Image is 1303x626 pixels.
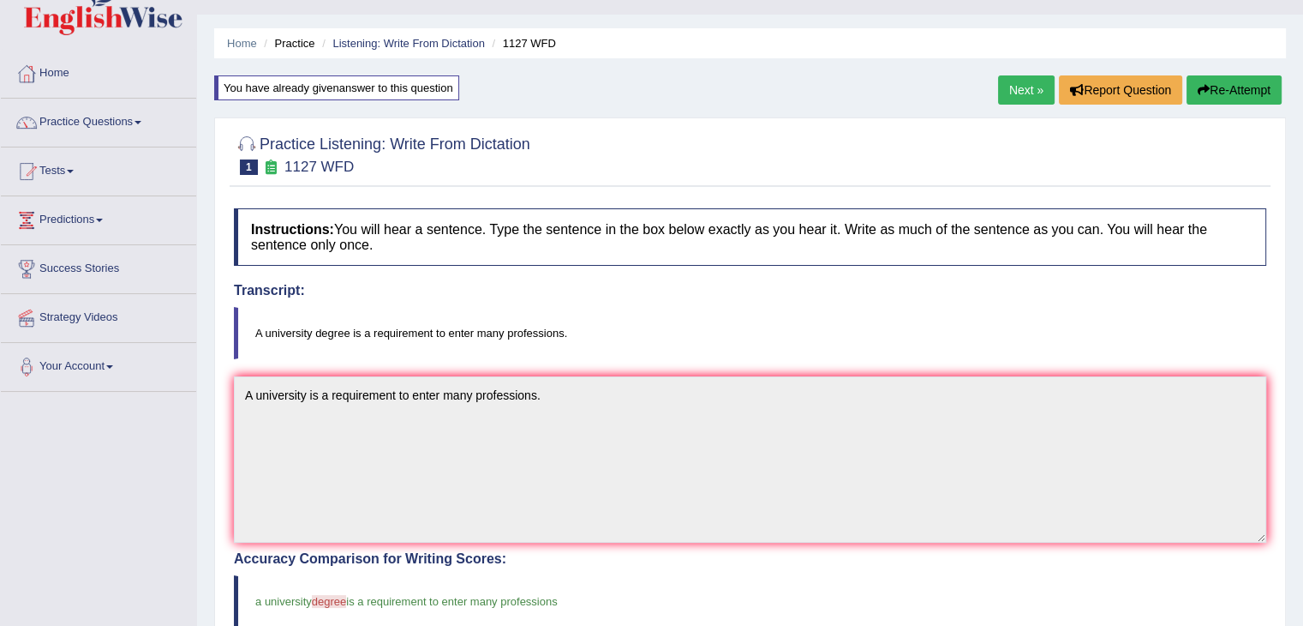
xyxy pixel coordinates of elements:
[312,595,346,608] span: degree
[1,343,196,386] a: Your Account
[234,551,1266,567] h4: Accuracy Comparison for Writing Scores:
[234,132,530,175] h2: Practice Listening: Write From Dictation
[240,160,258,175] span: 1
[1,147,196,190] a: Tests
[1,196,196,239] a: Predictions
[1059,75,1182,105] button: Report Question
[332,37,485,50] a: Listening: Write From Dictation
[998,75,1055,105] a: Next »
[234,283,1266,298] h4: Transcript:
[251,222,334,237] b: Instructions:
[255,595,312,608] span: a university
[1,294,196,337] a: Strategy Videos
[227,37,257,50] a: Home
[1,99,196,141] a: Practice Questions
[1,50,196,93] a: Home
[1186,75,1282,105] button: Re-Attempt
[234,208,1266,266] h4: You will hear a sentence. Type the sentence in the box below exactly as you hear it. Write as muc...
[1,245,196,288] a: Success Stories
[260,35,314,51] li: Practice
[284,159,354,175] small: 1127 WFD
[488,35,556,51] li: 1127 WFD
[262,160,280,176] small: Exam occurring question
[346,595,557,608] span: is a requirement to enter many professions
[214,75,459,100] div: You have already given answer to this question
[234,307,1266,359] blockquote: A university degree is a requirement to enter many professions.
